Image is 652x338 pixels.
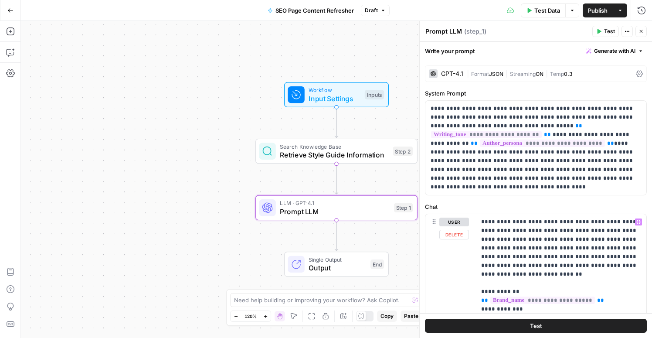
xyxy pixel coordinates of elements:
button: Generate with AI [583,45,647,57]
textarea: Prompt LLM [425,27,462,36]
button: Copy [377,311,397,322]
g: Edge from start to step_2 [335,107,338,138]
div: Single OutputOutputEnd [255,252,418,277]
span: 120% [244,313,257,320]
span: Generate with AI [594,47,635,55]
button: Paste [401,311,422,322]
span: SEO Page Content Refresher [275,6,354,15]
label: System Prompt [425,89,647,98]
span: Retrieve Style Guide Information [280,150,389,160]
label: Chat [425,202,647,211]
button: Publish [583,3,613,17]
g: Edge from step_2 to step_1 [335,164,338,195]
span: ON [536,71,543,77]
span: Temp [550,71,564,77]
span: Single Output [309,256,366,264]
div: Search Knowledge BaseRetrieve Style Guide InformationStep 2 [255,139,418,164]
button: SEO Page Content Refresher [262,3,359,17]
span: ( step_1 ) [464,27,486,36]
span: | [503,69,510,78]
div: WorkflowInput SettingsInputs [255,82,418,107]
button: user [439,218,469,226]
span: Publish [588,6,608,15]
span: Draft [365,7,378,14]
span: JSON [489,71,503,77]
div: Step 2 [393,147,413,156]
span: | [467,69,471,78]
button: Test Data [521,3,565,17]
span: Search Knowledge Base [280,142,389,150]
div: GPT-4.1 [441,71,463,77]
div: Inputs [365,90,384,99]
span: Format [471,71,489,77]
div: LLM · GPT-4.1Prompt LLMStep 1 [255,195,418,221]
span: Prompt LLM [280,206,390,217]
span: Input Settings [309,93,360,104]
span: Test [530,321,542,330]
span: Test Data [534,6,560,15]
span: Workflow [309,86,360,94]
button: Test [425,319,647,333]
span: | [543,69,550,78]
button: Draft [361,5,390,16]
span: Copy [380,312,394,320]
span: Paste [404,312,418,320]
g: Edge from step_1 to end [335,220,338,251]
div: Step 1 [394,203,413,213]
button: Test [592,26,619,37]
span: Output [309,263,366,273]
span: 0.3 [564,71,573,77]
span: Streaming [510,71,536,77]
div: End [370,259,384,269]
span: Test [604,27,615,35]
span: LLM · GPT-4.1 [280,199,390,207]
div: Write your prompt [420,42,652,60]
